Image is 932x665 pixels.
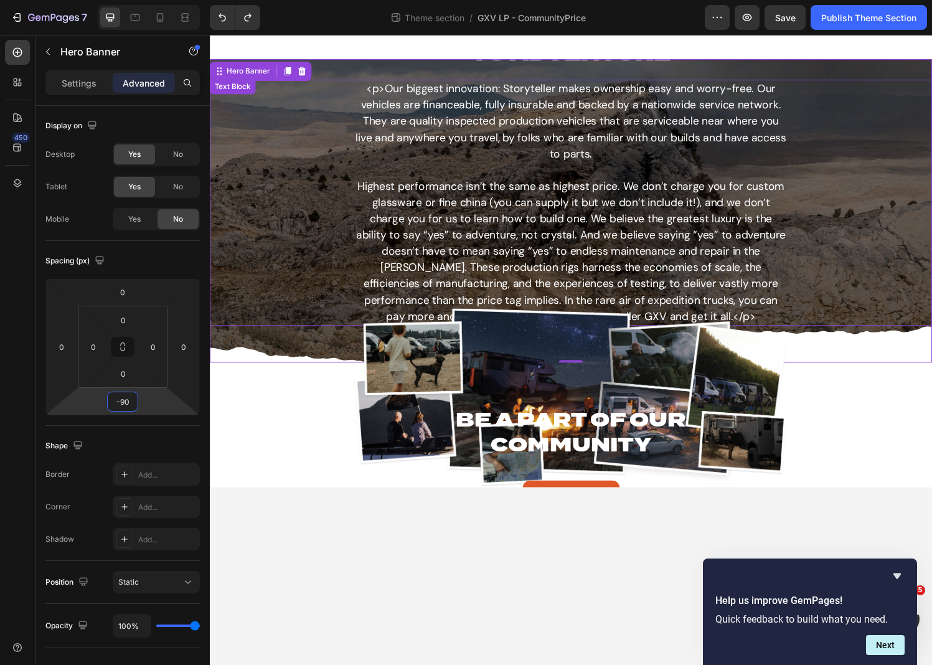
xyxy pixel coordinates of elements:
[110,283,135,301] input: 0
[210,5,260,30] div: Undo/Redo
[144,337,162,356] input: 0px
[138,502,197,513] div: Add...
[715,613,905,625] p: Quick feedback to build what you need.
[715,593,905,608] h2: Help us improve GemPages!
[915,585,925,595] span: 5
[45,181,67,192] div: Tablet
[174,337,193,356] input: 0
[110,392,135,411] input: -90
[138,534,197,545] div: Add...
[84,337,103,356] input: 0px
[45,469,70,480] div: Border
[111,311,136,329] input: 0px
[128,214,141,225] span: Yes
[821,11,916,24] div: Publish Theme Section
[12,133,30,143] div: 450
[62,77,96,90] p: Settings
[128,181,141,192] span: Yes
[82,10,87,25] p: 7
[811,5,927,30] button: Publish Theme Section
[5,5,93,30] button: 7
[113,615,151,637] input: Auto
[775,12,796,23] span: Save
[469,11,473,24] span: /
[45,574,91,591] div: Position
[52,337,71,356] input: 0
[402,11,467,24] span: Theme section
[128,149,141,160] span: Yes
[45,534,74,545] div: Shadow
[866,635,905,655] button: Next question
[890,568,905,583] button: Hide survey
[45,149,75,160] div: Desktop
[111,364,136,383] input: 0px
[45,501,70,512] div: Corner
[45,118,100,134] div: Display on
[173,214,183,225] span: No
[45,253,107,270] div: Spacing (px)
[45,214,69,225] div: Mobile
[210,35,932,665] iframe: To enrich screen reader interactions, please activate Accessibility in Grammarly extension settings
[715,568,905,655] div: Help us improve GemPages!
[173,149,183,160] span: No
[113,571,200,593] button: Static
[123,77,165,90] p: Advanced
[60,44,166,59] p: Hero Banner
[173,181,183,192] span: No
[478,11,586,24] span: GXV LP - CommunityPrice
[45,618,90,634] div: Opacity
[45,438,85,455] div: Shape
[138,469,197,481] div: Add...
[118,577,139,587] span: Static
[765,5,806,30] button: Save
